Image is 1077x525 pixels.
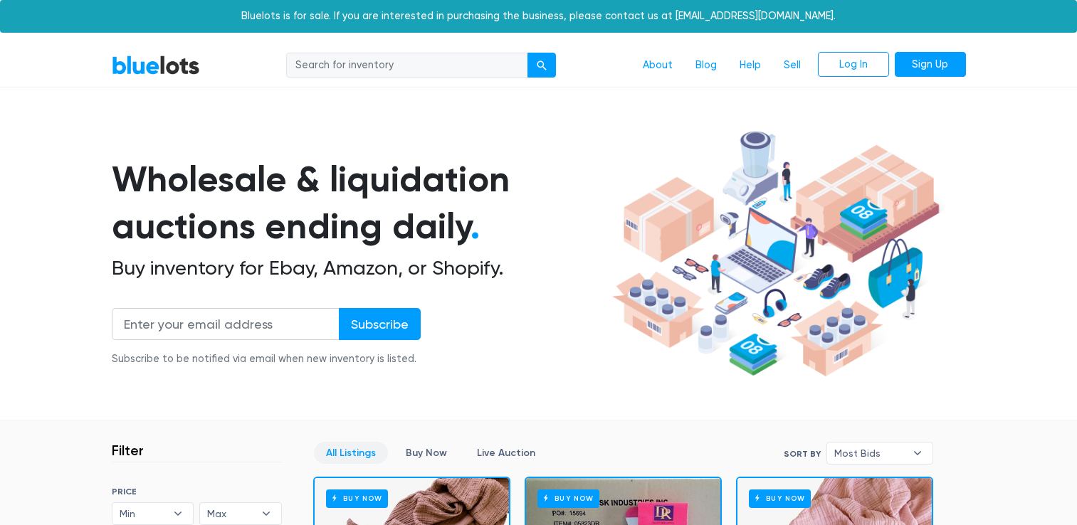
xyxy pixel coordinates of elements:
[728,52,772,79] a: Help
[537,489,599,507] h6: Buy Now
[207,503,254,524] span: Max
[631,52,684,79] a: About
[112,156,607,250] h1: Wholesale & liquidation auctions ending daily
[251,503,281,524] b: ▾
[112,308,340,340] input: Enter your email address
[120,503,167,524] span: Min
[286,53,528,78] input: Search for inventory
[895,52,966,78] a: Sign Up
[749,489,811,507] h6: Buy Now
[112,256,607,280] h2: Buy inventory for Ebay, Amazon, or Shopify.
[684,52,728,79] a: Blog
[112,442,144,459] h3: Filter
[112,351,421,367] div: Subscribe to be notified via email when new inventory is listed.
[112,487,282,497] h6: PRICE
[834,442,905,464] span: Most Bids
[465,442,547,464] a: Live Auction
[339,308,421,340] input: Subscribe
[772,52,812,79] a: Sell
[112,55,200,75] a: BlueLots
[903,442,932,464] b: ▾
[607,124,945,383] img: hero-ee84e7d0318cb26816c560f6b4441b76977f77a177738b4e94f68c95b2b83dbb.png
[471,205,480,248] span: .
[163,503,193,524] b: ▾
[818,52,889,78] a: Log In
[314,442,388,464] a: All Listings
[394,442,459,464] a: Buy Now
[326,489,388,507] h6: Buy Now
[784,447,821,460] label: Sort By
